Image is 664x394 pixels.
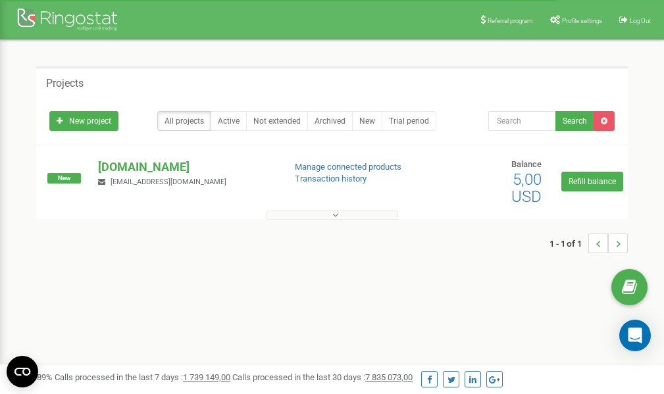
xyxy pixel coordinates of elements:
[555,111,594,131] button: Search
[619,320,651,351] div: Open Intercom Messenger
[307,111,353,131] a: Archived
[7,356,38,387] button: Open CMP widget
[232,372,413,382] span: Calls processed in the last 30 days :
[365,372,413,382] u: 7 835 073,00
[562,17,602,24] span: Profile settings
[511,159,542,169] span: Balance
[352,111,382,131] a: New
[511,170,542,206] span: 5,00 USD
[111,178,226,186] span: [EMAIL_ADDRESS][DOMAIN_NAME]
[488,17,533,24] span: Referral program
[157,111,211,131] a: All projects
[549,220,628,266] nav: ...
[98,159,273,176] p: [DOMAIN_NAME]
[46,78,84,89] h5: Projects
[55,372,230,382] span: Calls processed in the last 7 days :
[382,111,436,131] a: Trial period
[246,111,308,131] a: Not extended
[561,172,623,191] a: Refill balance
[630,17,651,24] span: Log Out
[549,234,588,253] span: 1 - 1 of 1
[183,372,230,382] u: 1 739 149,00
[488,111,556,131] input: Search
[295,162,401,172] a: Manage connected products
[49,111,118,131] a: New project
[47,173,81,184] span: New
[295,174,367,184] a: Transaction history
[211,111,247,131] a: Active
